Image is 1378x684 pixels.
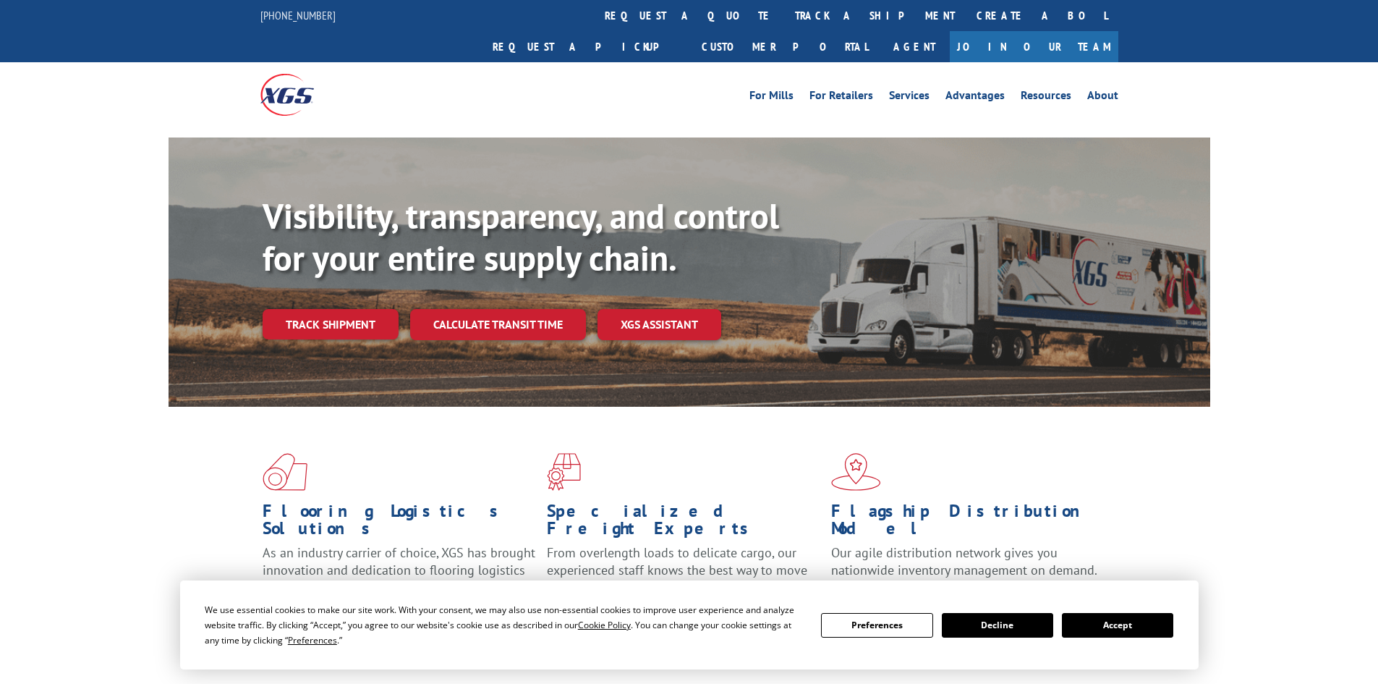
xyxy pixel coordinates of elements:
a: Services [889,90,930,106]
a: Join Our Team [950,31,1118,62]
p: From overlength loads to delicate cargo, our experienced staff knows the best way to move your fr... [547,544,820,609]
span: As an industry carrier of choice, XGS has brought innovation and dedication to flooring logistics... [263,544,535,596]
button: Accept [1062,613,1173,638]
h1: Flagship Distribution Model [831,502,1105,544]
button: Decline [942,613,1053,638]
span: Preferences [288,634,337,646]
h1: Specialized Freight Experts [547,502,820,544]
b: Visibility, transparency, and control for your entire supply chain. [263,193,779,280]
div: We use essential cookies to make our site work. With your consent, we may also use non-essential ... [205,602,804,648]
a: Customer Portal [691,31,879,62]
a: Agent [879,31,950,62]
a: Resources [1021,90,1071,106]
a: About [1087,90,1118,106]
div: Cookie Consent Prompt [180,580,1199,670]
a: Calculate transit time [410,309,586,340]
a: Request a pickup [482,31,691,62]
button: Preferences [821,613,932,638]
a: For Retailers [809,90,873,106]
a: Track shipment [263,309,399,339]
img: xgs-icon-total-supply-chain-intelligence-red [263,453,307,491]
a: XGS ASSISTANT [597,309,721,340]
img: xgs-icon-focused-on-flooring-red [547,453,581,491]
h1: Flooring Logistics Solutions [263,502,536,544]
span: Our agile distribution network gives you nationwide inventory management on demand. [831,544,1097,578]
a: Advantages [945,90,1005,106]
span: Cookie Policy [578,619,631,631]
a: [PHONE_NUMBER] [260,8,336,22]
img: xgs-icon-flagship-distribution-model-red [831,453,881,491]
a: For Mills [749,90,794,106]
